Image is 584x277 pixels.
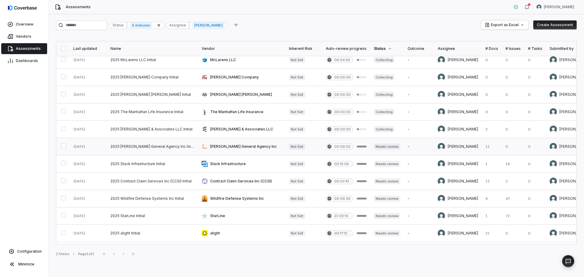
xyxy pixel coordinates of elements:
[550,143,557,150] img: Brittany Durbin avatar
[438,91,445,98] img: Brittany Durbin avatar
[550,195,557,202] img: Brittany Durbin avatar
[438,74,445,81] img: Brittany Durbin avatar
[109,22,127,29] div: Status
[1,31,47,42] a: Vendors
[408,46,430,51] div: Outcome
[404,121,434,138] td: -
[506,46,521,51] div: # Issues
[550,74,557,81] img: Brittany Durbin avatar
[404,103,434,121] td: -
[16,22,33,27] span: Overview
[73,46,103,51] div: Last updated
[550,56,557,64] img: Brittany Durbin avatar
[17,249,42,254] span: Configuration
[550,212,557,220] img: Brittany Durbin avatar
[550,126,557,133] img: Brittany Durbin avatar
[18,262,34,267] span: Minimize
[550,108,557,116] img: Brittany Durbin avatar
[533,2,578,12] button: Brittany Durbin avatar[PERSON_NAME]
[438,195,445,202] img: Brittany Durbin avatar
[533,20,577,29] button: Create Assessment
[374,46,400,51] div: Status
[1,19,47,30] a: Overview
[130,22,152,28] span: 5 statuses
[166,22,189,29] div: Assignee
[404,86,434,103] td: -
[127,22,165,29] div: 5 statuses
[404,207,434,225] td: -
[544,5,574,9] span: [PERSON_NAME]
[404,69,434,86] td: -
[404,242,434,259] td: -
[438,56,445,64] img: Brittany Durbin avatar
[8,5,37,11] img: logo-D7KZi-bG.svg
[438,143,445,150] img: Brittany Durbin avatar
[438,178,445,185] img: Brittany Durbin avatar
[16,34,31,39] span: Vendors
[404,138,434,155] td: -
[326,46,367,51] div: Auto-review progress
[537,5,541,9] img: Brittany Durbin avatar
[193,22,224,28] span: [PERSON_NAME]
[110,46,194,51] div: Name
[404,51,434,69] td: -
[438,108,445,116] img: Brittany Durbin avatar
[404,225,434,242] td: -
[550,230,557,237] img: Brittany Durbin avatar
[202,46,282,51] div: Vendor
[73,252,75,256] div: •
[404,155,434,173] td: -
[56,252,69,256] div: 17 items
[550,178,557,185] img: Brittany Durbin avatar
[550,91,557,98] img: Brittany Durbin avatar
[528,46,542,51] div: # Tasks
[1,55,47,66] a: Dashboards
[438,160,445,168] img: Brittany Durbin avatar
[289,46,318,51] div: Inherent Risk
[2,246,46,257] a: Configuration
[438,126,445,133] img: Brittany Durbin avatar
[481,20,528,29] button: Export as Excel
[1,43,47,54] a: Assessments
[404,173,434,190] td: -
[78,252,94,256] div: Page 1 of 1
[2,258,46,270] button: Minimize
[66,5,91,9] span: Assessments
[438,46,478,51] div: Assignee
[550,160,557,168] img: Brittany Durbin avatar
[438,230,445,237] img: Brittany Durbin avatar
[189,22,227,29] div: [PERSON_NAME]
[404,190,434,207] td: -
[16,46,41,51] span: Assessments
[438,212,445,220] img: Brittany Durbin avatar
[16,58,38,63] span: Dashboards
[485,46,498,51] div: # Docs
